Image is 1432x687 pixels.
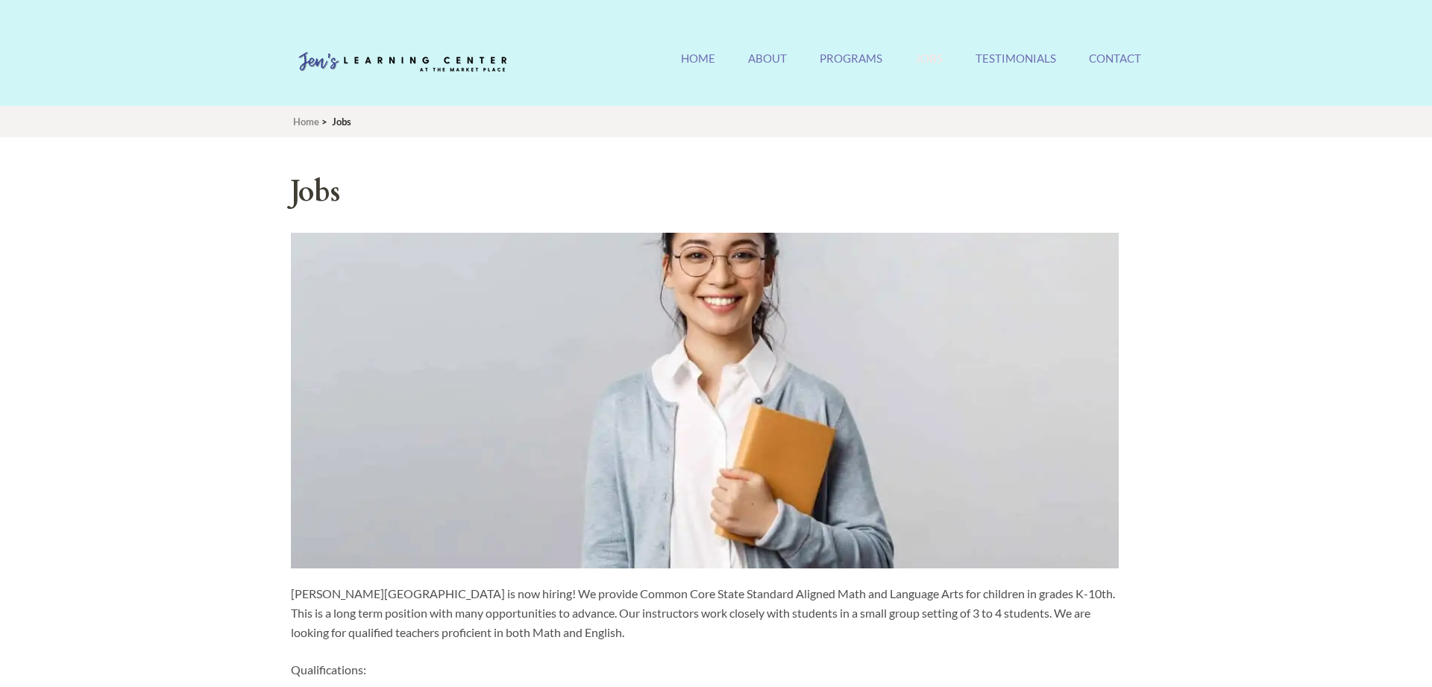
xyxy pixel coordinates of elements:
a: Home [681,51,715,84]
a: Testimonials [976,51,1056,84]
img: Jen's Learning Center Logo Transparent [291,40,515,85]
a: About [748,51,787,84]
h1: Jobs [291,171,1119,213]
a: Programs [820,51,882,84]
p: Qualifications: [291,660,1119,680]
img: Jen's Learning Center Now Hiring [291,233,1119,568]
p: [PERSON_NAME][GEOGRAPHIC_DATA] is now hiring! We provide Common Core State Standard Aligned Math ... [291,584,1119,642]
a: Jobs [915,51,943,84]
a: Contact [1089,51,1141,84]
a: Home [293,116,319,128]
span: > [321,116,327,128]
